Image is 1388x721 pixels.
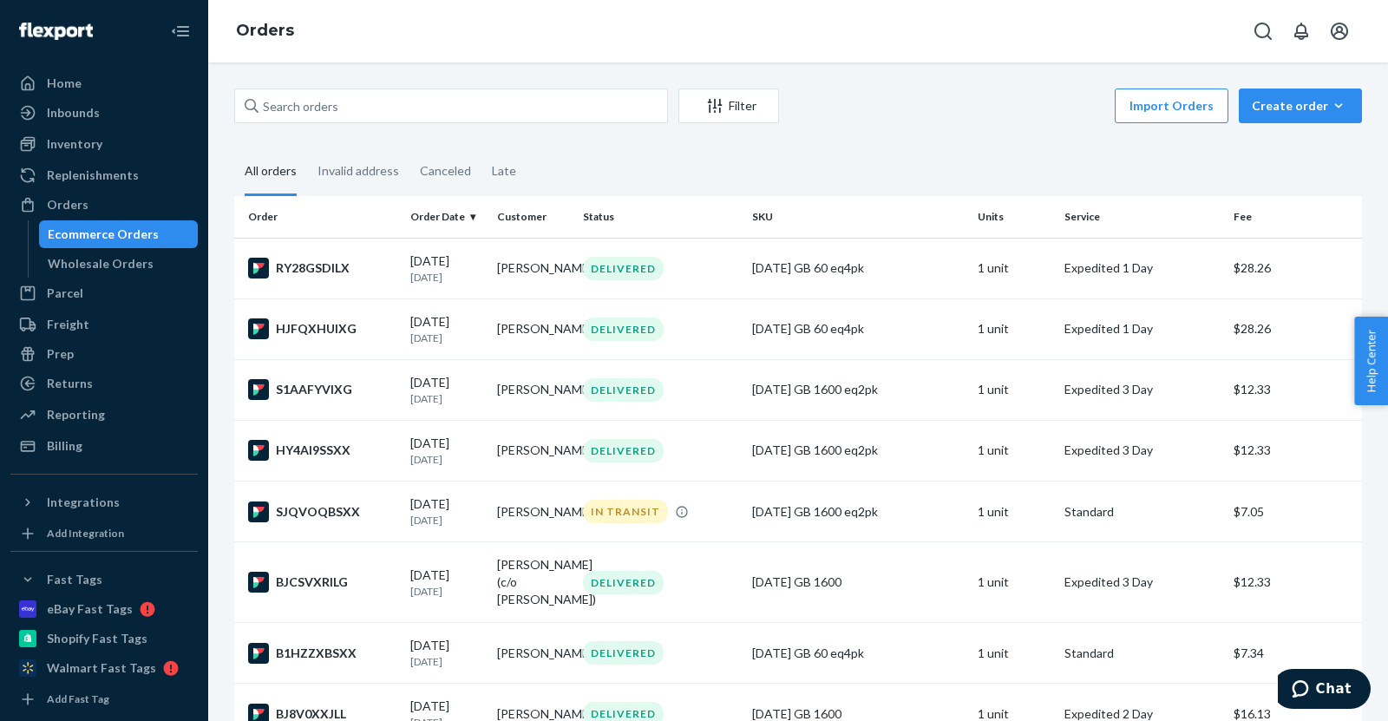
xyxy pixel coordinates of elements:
[1064,574,1220,591] p: Expedited 3 Day
[745,196,971,238] th: SKU
[410,313,483,345] div: [DATE]
[248,379,396,400] div: S1AAFYVIXG
[47,316,89,333] div: Freight
[971,238,1057,298] td: 1 unit
[583,318,664,341] div: DELIVERED
[47,406,105,423] div: Reporting
[47,167,139,184] div: Replenishments
[47,285,83,302] div: Parcel
[410,252,483,285] div: [DATE]
[971,298,1057,359] td: 1 unit
[490,238,577,298] td: [PERSON_NAME]
[1227,359,1362,420] td: $12.33
[410,495,483,528] div: [DATE]
[248,501,396,522] div: SJQVOQBSXX
[971,420,1057,481] td: 1 unit
[583,500,668,523] div: IN TRANSIT
[583,571,664,594] div: DELIVERED
[248,318,396,339] div: HJFQXHUIXG
[490,542,577,623] td: [PERSON_NAME] (c/o [PERSON_NAME])
[47,375,93,392] div: Returns
[1227,420,1362,481] td: $12.33
[318,148,399,193] div: Invalid address
[47,75,82,92] div: Home
[410,513,483,528] p: [DATE]
[410,435,483,467] div: [DATE]
[10,370,198,397] a: Returns
[222,6,308,56] ol: breadcrumbs
[1322,14,1357,49] button: Open account menu
[1057,196,1227,238] th: Service
[1064,503,1220,521] p: Standard
[971,542,1057,623] td: 1 unit
[490,623,577,684] td: [PERSON_NAME]
[410,391,483,406] p: [DATE]
[410,567,483,599] div: [DATE]
[1284,14,1319,49] button: Open notifications
[678,88,779,123] button: Filter
[47,600,133,618] div: eBay Fast Tags
[47,196,88,213] div: Orders
[39,220,199,248] a: Ecommerce Orders
[10,99,198,127] a: Inbounds
[1227,542,1362,623] td: $12.33
[10,654,198,682] a: Walmart Fast Tags
[234,196,403,238] th: Order
[47,571,102,588] div: Fast Tags
[10,432,198,460] a: Billing
[403,196,490,238] th: Order Date
[410,637,483,669] div: [DATE]
[410,270,483,285] p: [DATE]
[1227,196,1362,238] th: Fee
[576,196,745,238] th: Status
[583,378,664,402] div: DELIVERED
[1278,669,1371,712] iframe: Opens a widget where you can chat to one of our agents
[583,439,664,462] div: DELIVERED
[10,523,198,544] a: Add Integration
[10,279,198,307] a: Parcel
[47,659,156,677] div: Walmart Fast Tags
[10,488,198,516] button: Integrations
[47,494,120,511] div: Integrations
[10,130,198,158] a: Inventory
[47,437,82,455] div: Billing
[583,641,664,665] div: DELIVERED
[490,420,577,481] td: [PERSON_NAME]
[410,654,483,669] p: [DATE]
[10,625,198,652] a: Shopify Fast Tags
[10,566,198,593] button: Fast Tags
[971,623,1057,684] td: 1 unit
[19,23,93,40] img: Flexport logo
[490,482,577,542] td: [PERSON_NAME]
[420,148,471,193] div: Canceled
[248,572,396,593] div: BJCSVXRILG
[752,442,964,459] div: [DATE] GB 1600 eq2pk
[47,345,74,363] div: Prep
[1115,88,1228,123] button: Import Orders
[971,359,1057,420] td: 1 unit
[39,250,199,278] a: Wholesale Orders
[752,574,964,591] div: [DATE] GB 1600
[10,401,198,429] a: Reporting
[10,69,198,97] a: Home
[1064,381,1220,398] p: Expedited 3 Day
[1227,298,1362,359] td: $28.26
[1227,238,1362,298] td: $28.26
[971,482,1057,542] td: 1 unit
[1064,259,1220,277] p: Expedited 1 Day
[497,209,570,224] div: Customer
[236,21,294,40] a: Orders
[1354,317,1388,405] button: Help Center
[245,148,297,196] div: All orders
[234,88,668,123] input: Search orders
[1252,97,1349,115] div: Create order
[1246,14,1280,49] button: Open Search Box
[10,311,198,338] a: Freight
[410,331,483,345] p: [DATE]
[10,191,198,219] a: Orders
[410,452,483,467] p: [DATE]
[248,643,396,664] div: B1HZZXBSXX
[48,226,159,243] div: Ecommerce Orders
[492,148,516,193] div: Late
